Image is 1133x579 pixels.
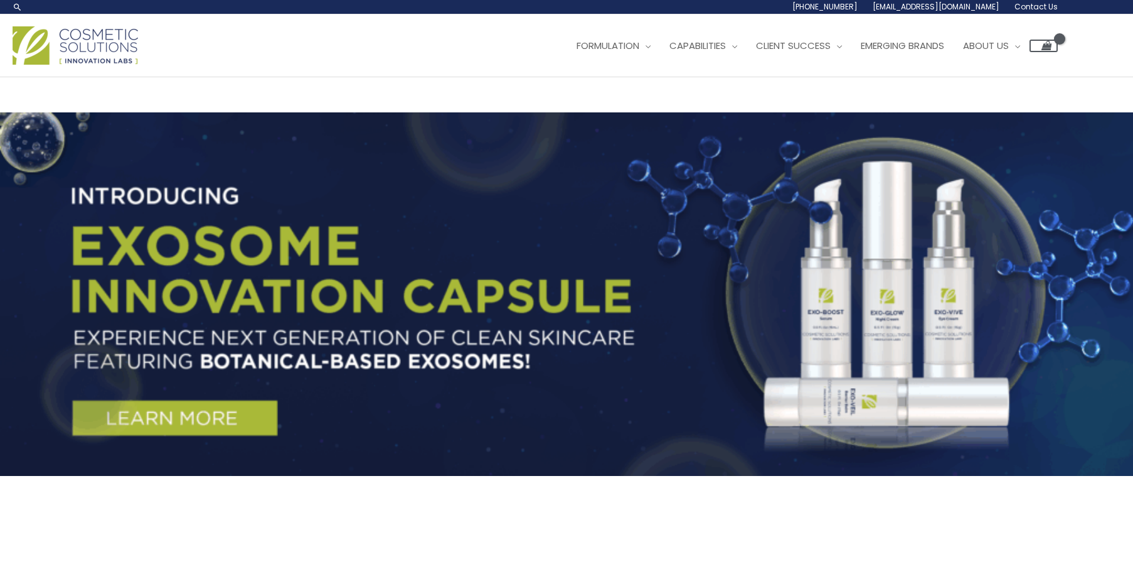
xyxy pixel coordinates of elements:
nav: Site Navigation [558,27,1058,65]
span: [PHONE_NUMBER] [792,1,858,12]
span: About Us [963,39,1009,52]
span: Capabilities [669,39,726,52]
a: Capabilities [660,27,747,65]
a: Client Success [747,27,851,65]
span: Emerging Brands [861,39,944,52]
img: Cosmetic Solutions Logo [13,26,138,65]
span: [EMAIL_ADDRESS][DOMAIN_NAME] [873,1,999,12]
a: Formulation [567,27,660,65]
span: Client Success [756,39,831,52]
span: Contact Us [1014,1,1058,12]
a: Emerging Brands [851,27,954,65]
a: Search icon link [13,2,23,12]
a: View Shopping Cart, empty [1029,40,1058,52]
span: Formulation [577,39,639,52]
a: About Us [954,27,1029,65]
